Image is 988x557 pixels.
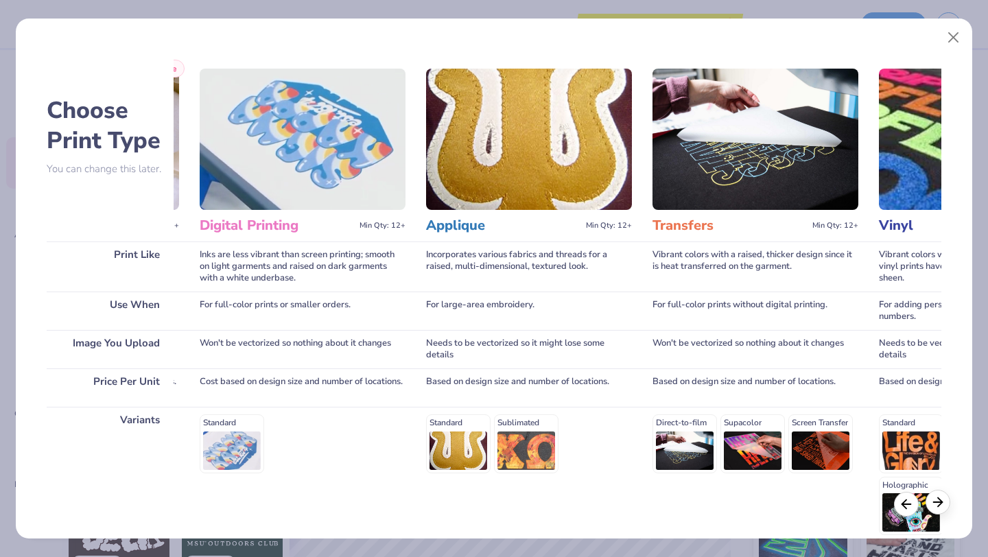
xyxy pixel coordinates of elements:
[426,292,632,330] div: For large-area embroidery.
[652,292,858,330] div: For full-color prints without digital printing.
[360,221,405,230] span: Min Qty: 12+
[426,69,632,210] img: Applique
[426,330,632,368] div: Needs to be vectorized so it might lose some details
[586,221,632,230] span: Min Qty: 12+
[652,241,858,292] div: Vibrant colors with a raised, thicker design since it is heat transferred on the garment.
[47,241,174,292] div: Print Like
[200,330,405,368] div: Won't be vectorized so nothing about it changes
[47,163,174,175] p: You can change this later.
[652,330,858,368] div: Won't be vectorized so nothing about it changes
[200,368,405,407] div: Cost based on design size and number of locations.
[200,217,354,235] h3: Digital Printing
[426,368,632,407] div: Based on design size and number of locations.
[47,95,174,156] h2: Choose Print Type
[652,368,858,407] div: Based on design size and number of locations.
[200,69,405,210] img: Digital Printing
[47,330,174,368] div: Image You Upload
[47,407,174,543] div: Variants
[200,241,405,292] div: Inks are less vibrant than screen printing; smooth on light garments and raised on dark garments ...
[47,368,174,407] div: Price Per Unit
[652,69,858,210] img: Transfers
[941,25,967,51] button: Close
[812,221,858,230] span: Min Qty: 12+
[652,217,807,235] h3: Transfers
[426,217,580,235] h3: Applique
[426,241,632,292] div: Incorporates various fabrics and threads for a raised, multi-dimensional, textured look.
[47,292,174,330] div: Use When
[200,292,405,330] div: For full-color prints or smaller orders.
